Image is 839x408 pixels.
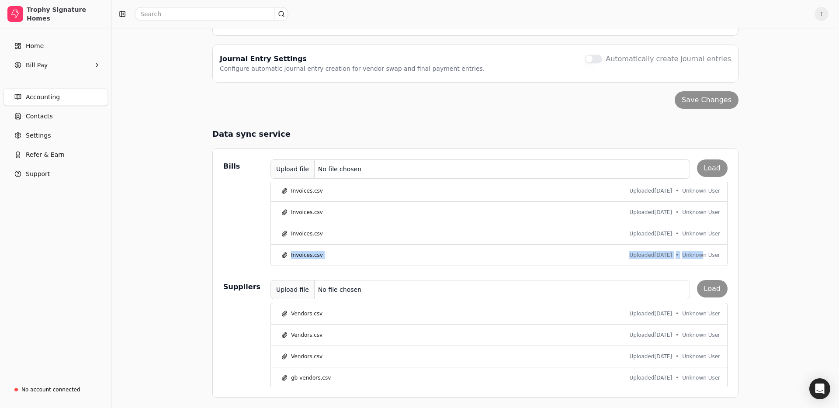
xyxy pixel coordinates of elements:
span: Refer & Earn [26,150,65,159]
span: Settings [26,131,51,140]
span: • [676,251,679,259]
button: Upload fileNo file chosen [270,280,690,299]
span: Unknown User [682,230,720,238]
span: Uploaded [DATE] [629,230,672,238]
span: Unknown User [682,251,720,259]
button: Vendors.csv [278,308,326,319]
div: No account connected [21,386,80,394]
input: Search [135,7,288,21]
div: Trophy Signature Homes [27,5,104,23]
button: Invoices.csv [278,250,326,260]
button: Refer & Earn [3,146,108,163]
div: No file chosen [315,161,365,177]
a: No account connected [3,382,108,398]
div: Open Intercom Messenger [809,378,830,399]
span: Uploaded [DATE] [629,208,672,216]
button: Bill Pay [3,56,108,74]
button: Invoices.csv [278,186,326,196]
a: Settings [3,127,108,144]
span: Unknown User [682,187,720,195]
span: • [676,331,679,339]
span: • [676,208,679,216]
button: Vendors.csv [278,351,326,362]
span: Unknown User [682,208,720,216]
span: Uploaded [DATE] [629,251,672,259]
button: T [815,7,829,21]
span: • [676,353,679,360]
span: • [676,310,679,318]
a: Contacts [3,107,108,125]
span: • [676,187,679,195]
h2: Data sync service [212,128,738,140]
a: Home [3,37,108,55]
span: Uploaded [DATE] [629,187,672,195]
span: • [676,230,679,238]
span: Uploaded [DATE] [629,374,672,382]
div: No file chosen [315,282,365,298]
span: Unknown User [682,331,720,339]
div: Configure automatic journal entry creation for vendor swap and final payment entries. [220,64,485,73]
button: Vendors.csv [278,330,326,340]
button: gb-vendors.csv [278,373,334,383]
span: Bill Pay [26,61,48,70]
span: Uploaded [DATE] [629,353,672,360]
span: Support [26,169,50,179]
div: Upload file [271,280,315,300]
span: Unknown User [682,353,720,360]
label: Automatically create journal entries [606,54,731,64]
button: Automatically create journal entries [585,55,602,63]
div: Suppliers [223,280,265,294]
div: Upload file [271,159,315,179]
span: Unknown User [682,310,720,318]
button: Support [3,165,108,183]
button: Upload fileNo file chosen [270,159,690,179]
div: Bills [223,159,265,173]
span: Home [26,41,44,51]
span: • [676,374,679,382]
span: Unknown User [682,374,720,382]
span: Uploaded [DATE] [629,331,672,339]
button: Invoices.csv [278,207,326,218]
a: Accounting [3,88,108,106]
button: Invoices.csv [278,228,326,239]
div: Journal Entry Settings [220,54,485,64]
span: Uploaded [DATE] [629,310,672,318]
span: Contacts [26,112,53,121]
span: Accounting [26,93,60,102]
